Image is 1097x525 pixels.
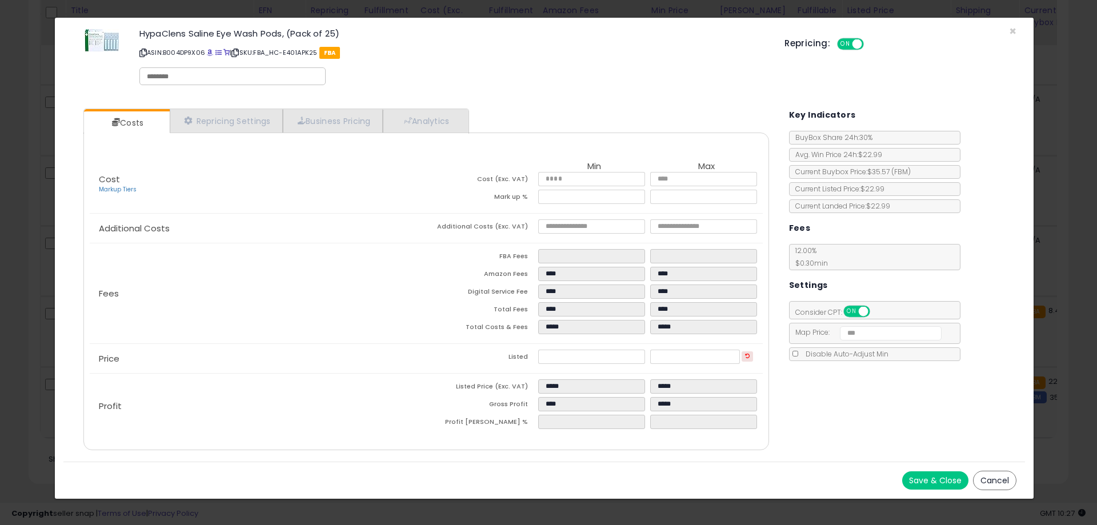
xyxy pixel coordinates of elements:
[426,284,538,302] td: Digital Service Fee
[426,320,538,338] td: Total Costs & Fees
[790,246,828,268] span: 12.00 %
[426,267,538,284] td: Amazon Fees
[790,133,872,142] span: BuyBox Share 24h: 30%
[426,219,538,237] td: Additional Costs (Exc. VAT)
[383,109,467,133] a: Analytics
[789,221,811,235] h5: Fees
[800,349,888,359] span: Disable Auto-Adjust Min
[90,224,426,233] p: Additional Costs
[426,350,538,367] td: Listed
[867,167,911,177] span: $35.57
[790,201,890,211] span: Current Landed Price: $22.99
[790,167,911,177] span: Current Buybox Price:
[207,48,213,57] a: BuyBox page
[139,43,767,62] p: ASIN: B004DP9X06 | SKU: FBA_HC-E401APK25
[90,402,426,411] p: Profit
[1009,23,1016,39] span: ×
[790,307,885,317] span: Consider CPT:
[170,109,283,133] a: Repricing Settings
[789,108,856,122] h5: Key Indicators
[84,111,169,134] a: Costs
[426,190,538,207] td: Mark up %
[902,471,968,490] button: Save & Close
[215,48,222,57] a: All offer listings
[789,278,828,292] h5: Settings
[784,39,830,48] h5: Repricing:
[538,162,650,172] th: Min
[139,29,767,38] h3: HypaClens Saline Eye Wash Pods, (Pack of 25)
[790,150,882,159] span: Avg. Win Price 24h: $22.99
[973,471,1016,490] button: Cancel
[862,39,880,49] span: OFF
[790,258,828,268] span: $0.30 min
[426,397,538,415] td: Gross Profit
[85,29,119,51] img: 41cDELggDTL._SL60_.jpg
[790,184,884,194] span: Current Listed Price: $22.99
[90,289,426,298] p: Fees
[223,48,230,57] a: Your listing only
[844,307,859,316] span: ON
[99,185,137,194] a: Markup Tiers
[838,39,852,49] span: ON
[426,302,538,320] td: Total Fees
[319,47,341,59] span: FBA
[283,109,383,133] a: Business Pricing
[426,249,538,267] td: FBA Fees
[90,175,426,194] p: Cost
[891,167,911,177] span: ( FBM )
[90,354,426,363] p: Price
[426,379,538,397] td: Listed Price (Exc. VAT)
[650,162,762,172] th: Max
[868,307,886,316] span: OFF
[790,327,942,337] span: Map Price:
[426,172,538,190] td: Cost (Exc. VAT)
[426,415,538,432] td: Profit [PERSON_NAME] %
